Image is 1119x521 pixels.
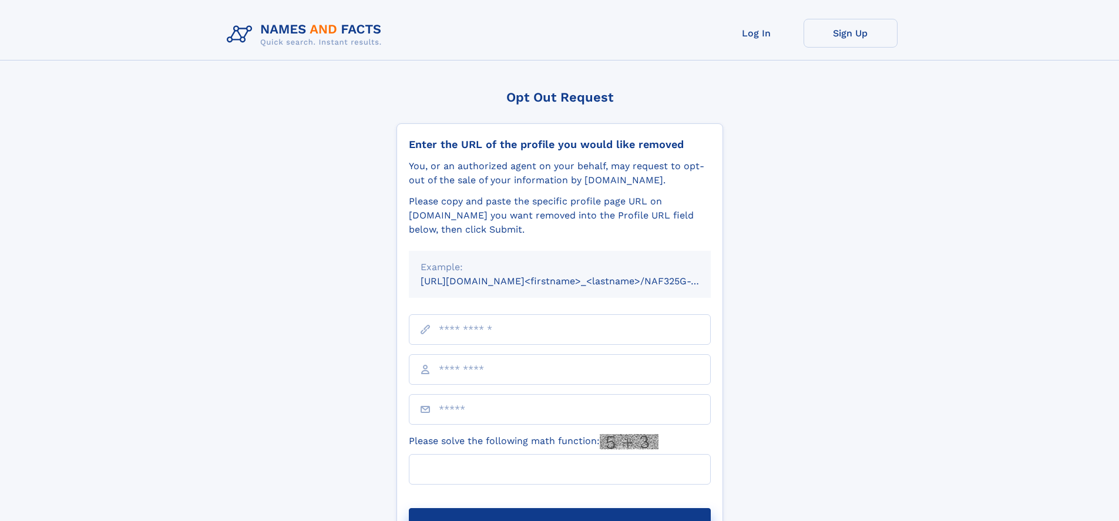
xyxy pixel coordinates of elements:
[421,275,733,287] small: [URL][DOMAIN_NAME]<firstname>_<lastname>/NAF325G-xxxxxxxx
[421,260,699,274] div: Example:
[409,194,711,237] div: Please copy and paste the specific profile page URL on [DOMAIN_NAME] you want removed into the Pr...
[710,19,804,48] a: Log In
[222,19,391,51] img: Logo Names and Facts
[409,159,711,187] div: You, or an authorized agent on your behalf, may request to opt-out of the sale of your informatio...
[409,138,711,151] div: Enter the URL of the profile you would like removed
[804,19,898,48] a: Sign Up
[409,434,658,449] label: Please solve the following math function:
[396,90,723,105] div: Opt Out Request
